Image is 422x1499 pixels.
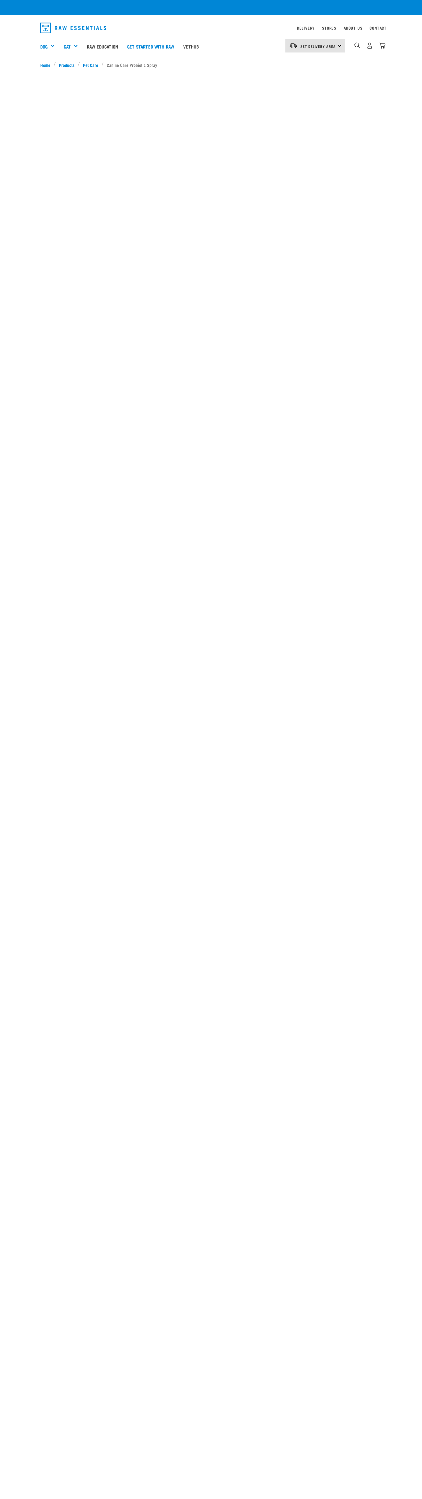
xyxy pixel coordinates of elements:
a: Contact [370,27,387,29]
a: Home [40,62,54,68]
nav: breadcrumbs [40,62,382,68]
a: Get started with Raw [123,34,179,59]
a: Vethub [179,34,203,59]
img: user.png [367,42,373,49]
img: van-moving.png [289,43,297,48]
img: home-icon@2x.png [379,42,385,49]
a: Cat [64,43,71,50]
a: Pet Care [80,62,102,68]
img: Raw Essentials Logo [40,23,106,33]
a: Raw Education [82,34,123,59]
img: home-icon-1@2x.png [354,42,360,48]
a: Stores [322,27,336,29]
a: Products [56,62,78,68]
nav: dropdown navigation [35,20,387,36]
span: Set Delivery Area [300,45,336,47]
a: Dog [40,43,48,50]
a: Delivery [297,27,315,29]
a: About Us [344,27,362,29]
